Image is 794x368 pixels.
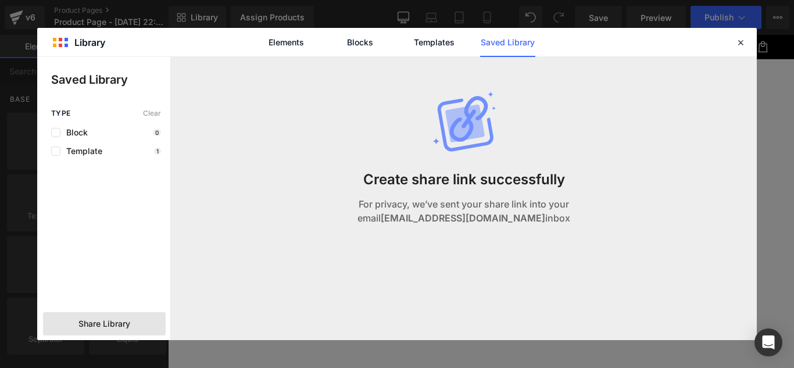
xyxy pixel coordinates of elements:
span: Block [60,128,88,137]
span: $119,900.00 [530,87,583,103]
a: Inicio [22,1,59,26]
span: Template [60,147,102,156]
button: Add To Cart [474,212,575,241]
span: and use this template to present it on live store [205,60,521,74]
img: Calcitrin Gold [80,62,277,259]
span: Clear [143,109,161,117]
div: Open Intercom Messenger [754,328,782,356]
strong: [EMAIL_ADDRESS][DOMAIN_NAME] [381,212,545,224]
summary: Búsqueda [605,1,630,26]
span: Type [51,109,71,117]
a: Catálogo [59,1,114,26]
a: Blocks [332,28,388,57]
a: Calcitrin Gold [144,269,206,331]
span: Assign a product [205,60,287,73]
span: Contacto [120,8,163,19]
a: Calcitrin Gold [16,269,77,331]
a: Elements [259,28,314,57]
img: Calcitrin Gold [80,269,138,327]
label: Quantity [360,169,689,183]
span: BENDIVITAS SHOP PK [251,1,448,26]
h3: Create share link successfully [363,171,565,188]
p: For privacy, we’ve sent your share link into your email inbox [335,197,593,225]
a: Templates [406,28,462,57]
span: $220,000.00 [466,88,525,101]
p: 1 [154,148,161,155]
label: Title [360,121,689,135]
p: Saved Library [51,71,170,88]
a: Contacto [113,1,170,26]
span: Add To Cart [491,220,558,233]
p: 0 [153,129,161,136]
span: Catálogo [66,8,107,19]
img: Calcitrin Gold [144,269,202,327]
span: Inicio [29,8,52,19]
span: Share Library [78,318,130,330]
a: Saved Library [480,28,535,57]
span: Default Title [373,135,433,160]
img: Calcitrin Gold [16,269,74,327]
a: Calcitrin Gold [80,269,142,331]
